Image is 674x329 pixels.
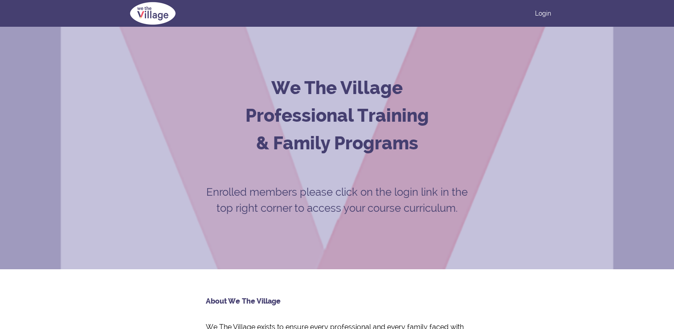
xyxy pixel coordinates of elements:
strong: About We The Village [206,297,281,305]
strong: & Family Programs [256,132,418,153]
strong: We The Village [271,77,403,98]
strong: Professional Training [245,105,429,126]
a: Login [535,9,551,18]
span: Enrolled members please click on the login link in the top right corner to access your course cur... [206,185,468,214]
